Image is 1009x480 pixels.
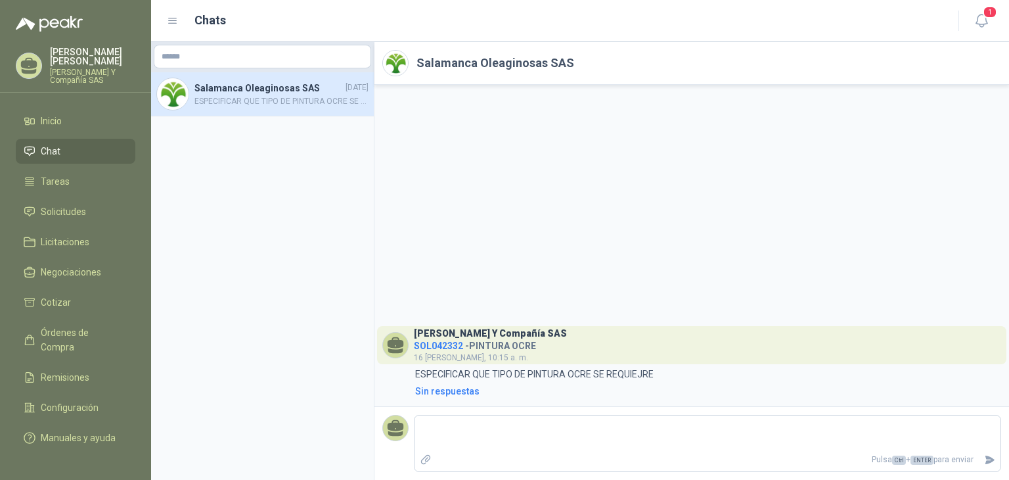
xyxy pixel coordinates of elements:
span: ENTER [910,456,933,465]
a: Negociaciones [16,260,135,285]
a: Company LogoSalamanca Oleaginosas SAS[DATE]ESPECIFICAR QUE TIPO DE PINTURA OCRE SE REQUIEJRE [151,72,374,116]
span: Cotizar [41,295,71,310]
span: Órdenes de Compra [41,325,123,354]
p: [PERSON_NAME] [PERSON_NAME] [50,47,135,66]
h2: Salamanca Oleaginosas SAS [416,54,574,72]
span: Solicitudes [41,204,86,219]
label: Adjuntar archivos [415,448,437,471]
span: Chat [41,144,60,158]
img: Company Logo [383,51,408,76]
h3: [PERSON_NAME] Y Compañía SAS [414,330,567,337]
a: Órdenes de Compra [16,320,135,360]
button: 1 [970,9,993,33]
span: Negociaciones [41,265,101,279]
a: Tareas [16,169,135,194]
h4: - PINTURA OCRE [414,337,567,350]
span: Inicio [41,114,62,128]
a: Cotizar [16,290,135,315]
span: [DATE] [346,82,369,94]
img: Logo peakr [16,16,83,32]
span: 1 [983,6,997,18]
a: Solicitudes [16,199,135,224]
img: Company Logo [157,78,189,110]
a: Sin respuestas [413,384,1001,398]
a: Manuales y ayuda [16,425,135,450]
span: Configuración [41,400,99,415]
a: Chat [16,139,135,164]
span: Tareas [41,174,70,189]
span: SOL042332 [414,341,463,351]
a: Licitaciones [16,229,135,254]
button: Enviar [979,448,1000,471]
p: Pulsa + para enviar [437,448,979,471]
a: Configuración [16,395,135,420]
p: [PERSON_NAME] Y Compañía SAS [50,68,135,84]
a: Remisiones [16,365,135,390]
h1: Chats [194,11,226,30]
span: Manuales y ayuda [41,431,116,445]
h4: Salamanca Oleaginosas SAS [194,81,343,95]
a: Inicio [16,108,135,133]
span: ESPECIFICAR QUE TIPO DE PINTURA OCRE SE REQUIEJRE [194,95,369,108]
span: Remisiones [41,370,89,385]
p: ESPECIFICAR QUE TIPO DE PINTURA OCRE SE REQUIEJRE [415,367,654,381]
span: 16 [PERSON_NAME], 10:15 a. m. [414,353,528,362]
span: Ctrl [892,456,906,465]
span: Licitaciones [41,235,89,249]
div: Sin respuestas [415,384,480,398]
